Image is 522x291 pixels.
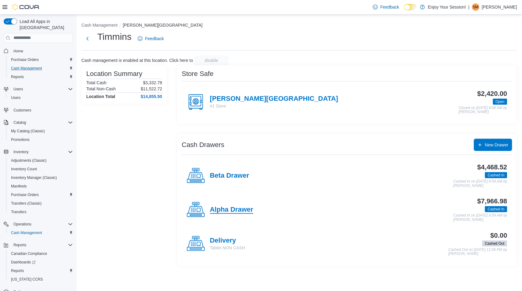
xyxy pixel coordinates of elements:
span: Inventory Manager (Classic) [11,175,57,180]
h4: Beta Drawer [210,172,249,180]
span: Washington CCRS [9,276,73,283]
span: Inventory Count [11,167,37,172]
span: Adjustments (Classic) [11,158,47,163]
span: disable [205,57,218,63]
span: Reports [9,73,73,81]
button: Inventory Manager (Classic) [6,173,75,182]
span: Reports [11,241,73,249]
input: Dark Mode [404,4,417,10]
button: Transfers (Classic) [6,199,75,208]
a: Canadian Compliance [9,250,50,257]
p: | [468,3,470,11]
button: Cash Management [6,64,75,73]
a: [US_STATE] CCRS [9,276,45,283]
span: Operations [13,222,32,227]
span: Transfers (Classic) [11,201,42,206]
button: Customers [1,106,75,115]
span: Cashed Out [482,240,507,247]
h3: Cash Drawers [182,141,224,149]
span: Manifests [9,183,73,190]
span: My Catalog (Classic) [9,127,73,135]
span: Feedback [380,4,399,10]
a: Transfers (Classic) [9,200,44,207]
button: Inventory [1,148,75,156]
h3: $7,966.98 [477,198,507,205]
button: My Catalog (Classic) [6,127,75,135]
span: Inventory Manager (Classic) [9,174,73,181]
span: Transfers (Classic) [9,200,73,207]
p: $3,332.78 [143,80,162,85]
a: Customers [11,107,34,114]
span: SM [473,3,479,11]
span: Inventory [13,149,28,154]
span: Purchase Orders [11,192,39,197]
h6: Total Cash [86,80,106,85]
span: Users [13,87,23,92]
span: Customers [11,106,73,114]
button: Canadian Compliance [6,249,75,258]
h3: $4,468.52 [477,164,507,171]
span: Purchase Orders [9,191,73,198]
nav: An example of EuiBreadcrumbs [81,22,517,29]
button: Operations [11,221,34,228]
span: Cash Management [9,65,73,72]
a: Purchase Orders [9,191,41,198]
span: Load All Apps in [GEOGRAPHIC_DATA] [17,18,73,31]
a: Inventory Manager (Classic) [9,174,59,181]
span: Users [9,94,73,101]
button: Users [1,85,75,93]
h6: Total Non-Cash [86,86,116,91]
span: Home [13,49,23,54]
a: Promotions [9,136,32,143]
button: Operations [1,220,75,229]
a: Users [9,94,23,101]
button: Users [6,93,75,102]
a: Adjustments (Classic) [9,157,49,164]
a: Dashboards [9,259,38,266]
button: Reports [6,73,75,81]
span: Cashed Out [485,241,505,246]
button: Cash Management [81,23,117,28]
span: Catalog [11,119,73,126]
button: [PERSON_NAME][GEOGRAPHIC_DATA] [123,23,203,28]
p: $11,522.72 [141,86,162,91]
span: Customers [13,108,31,113]
h4: $14,855.50 [141,94,162,99]
button: Inventory Count [6,165,75,173]
button: Home [1,47,75,55]
span: Transfers [11,210,26,214]
p: [PERSON_NAME] [482,3,517,11]
button: [US_STATE] CCRS [6,275,75,284]
span: Cashed In [488,172,505,178]
span: Promotions [9,136,73,143]
a: Inventory Count [9,165,39,173]
a: Reports [9,267,26,274]
h4: Delivery [210,237,245,245]
span: Adjustments (Classic) [9,157,73,164]
a: Purchase Orders [9,56,41,63]
button: Next [81,32,94,45]
span: Open [493,99,507,105]
p: Cashed In on [DATE] 9:59 AM by [PERSON_NAME] [453,214,507,222]
button: Users [11,85,25,93]
a: Manifests [9,183,29,190]
button: Reports [6,266,75,275]
span: Manifests [11,184,27,189]
p: Cashed In on [DATE] 9:59 AM by [PERSON_NAME] [453,180,507,188]
span: Dashboards [9,259,73,266]
span: Cashed In [485,206,507,212]
button: Purchase Orders [6,191,75,199]
span: Cash Management [11,66,42,71]
span: Promotions [11,137,30,142]
p: Enjoy Your Session! [428,3,466,11]
span: Cash Management [11,230,42,235]
div: Shanon McLenaghan [472,3,479,11]
h4: Location Total [86,94,115,99]
span: Canadian Compliance [11,251,47,256]
h3: Store Safe [182,70,214,77]
a: Feedback [371,1,401,13]
a: Cash Management [9,65,44,72]
span: Inventory Count [9,165,73,173]
a: Reports [9,73,26,81]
